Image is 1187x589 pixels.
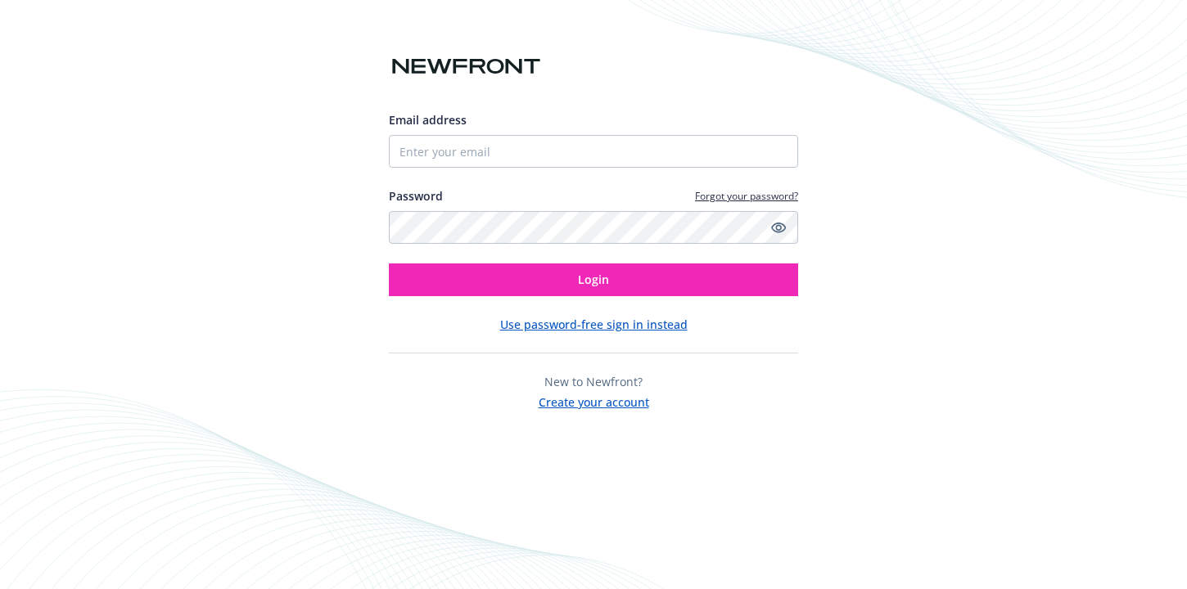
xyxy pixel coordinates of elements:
img: Newfront logo [389,52,544,81]
label: Password [389,187,443,205]
span: New to Newfront? [544,374,643,389]
span: Email address [389,112,467,128]
input: Enter your password [389,211,798,244]
a: Show password [769,218,788,237]
button: Login [389,263,798,296]
button: Create your account [539,390,649,411]
button: Use password-free sign in instead [500,316,688,333]
input: Enter your email [389,135,798,168]
span: Login [578,272,609,287]
a: Forgot your password? [695,189,798,203]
